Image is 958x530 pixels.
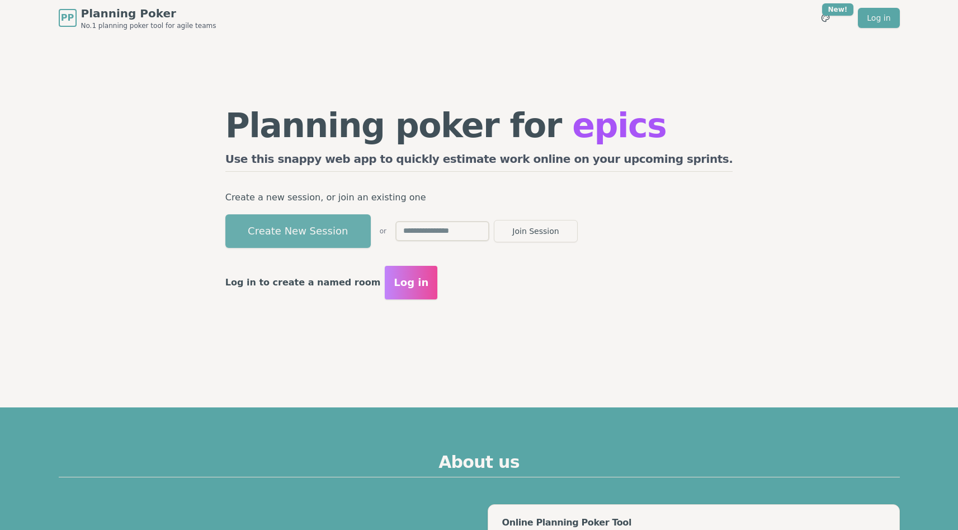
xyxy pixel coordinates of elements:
[59,6,216,30] a: PPPlanning PokerNo.1 planning poker tool for agile teams
[394,275,428,290] span: Log in
[494,220,578,242] button: Join Session
[225,151,733,172] h2: Use this snappy web app to quickly estimate work online on your upcoming sprints.
[502,518,885,527] div: Online Planning Poker Tool
[225,190,733,205] p: Create a new session, or join an existing one
[81,6,216,21] span: Planning Poker
[385,266,437,299] button: Log in
[815,8,836,28] button: New!
[858,8,899,28] a: Log in
[225,109,733,142] h1: Planning poker for
[59,452,900,477] h2: About us
[225,214,371,248] button: Create New Session
[61,11,74,25] span: PP
[380,227,386,236] span: or
[572,106,666,145] span: epics
[225,275,381,290] p: Log in to create a named room
[822,3,854,16] div: New!
[81,21,216,30] span: No.1 planning poker tool for agile teams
